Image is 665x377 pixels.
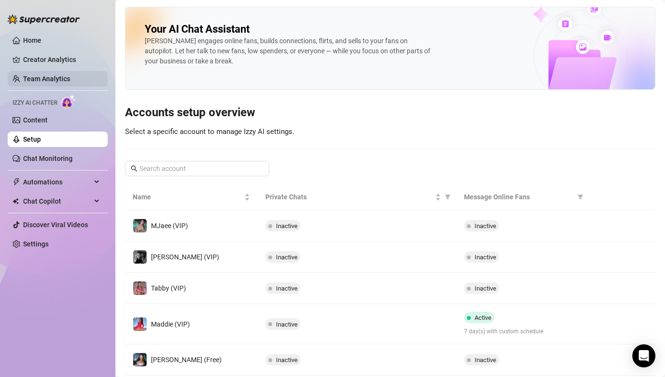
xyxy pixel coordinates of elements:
[276,254,298,261] span: Inactive
[23,36,41,44] a: Home
[464,192,574,202] span: Message Online Fans
[151,222,188,230] span: MJaee (VIP)
[23,135,41,143] a: Setup
[265,192,434,202] span: Private Chats
[23,194,91,209] span: Chat Copilot
[133,281,147,295] img: Tabby (VIP)
[443,190,452,204] span: filter
[276,356,298,364] span: Inactive
[145,36,433,66] div: [PERSON_NAME] engages online fans, builds connections, flirts, and sells to your fans on autopilo...
[125,184,258,210] th: Name
[632,344,655,367] div: Open Intercom Messenger
[23,116,48,124] a: Content
[475,222,496,230] span: Inactive
[577,194,583,200] span: filter
[13,178,20,186] span: thunderbolt
[133,250,147,264] img: Kennedy (VIP)
[475,285,496,292] span: Inactive
[133,317,147,331] img: Maddie (VIP)
[23,221,88,229] a: Discover Viral Videos
[133,192,242,202] span: Name
[139,163,256,174] input: Search account
[133,219,147,232] img: MJaee (VIP)
[23,155,73,162] a: Chat Monitoring
[145,23,250,36] h2: Your AI Chat Assistant
[151,320,190,328] span: Maddie (VIP)
[151,284,186,292] span: Tabby (VIP)
[276,285,298,292] span: Inactive
[475,314,491,321] span: Active
[276,222,298,230] span: Inactive
[13,198,19,205] img: Chat Copilot
[151,356,222,364] span: [PERSON_NAME] (Free)
[125,105,655,121] h3: Accounts setup overview
[258,184,457,210] th: Private Chats
[475,356,496,364] span: Inactive
[23,52,100,67] a: Creator Analytics
[276,321,298,328] span: Inactive
[61,95,76,109] img: AI Chatter
[445,194,451,200] span: filter
[475,254,496,261] span: Inactive
[13,98,57,108] span: Izzy AI Chatter
[23,75,70,83] a: Team Analytics
[8,14,80,24] img: logo-BBDzfeDw.svg
[131,165,138,172] span: search
[125,127,294,136] span: Select a specific account to manage Izzy AI settings.
[464,327,581,336] span: 7 day(s) with custom schedule
[133,353,147,366] img: Maddie (Free)
[151,253,219,261] span: [PERSON_NAME] (VIP)
[23,240,49,248] a: Settings
[576,190,585,204] span: filter
[23,174,91,190] span: Automations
